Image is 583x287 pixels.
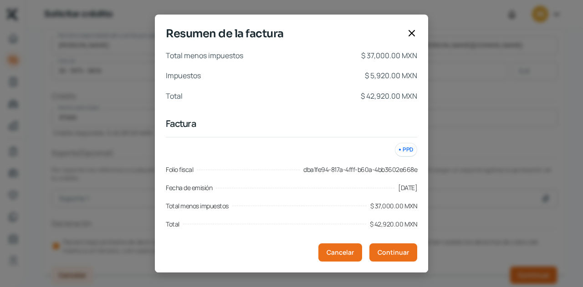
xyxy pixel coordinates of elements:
[166,117,417,130] p: Factura
[166,49,243,62] p: Total menos impuestos
[327,249,354,256] span: Cancelar
[166,201,229,211] span: Total menos impuestos
[166,90,183,103] p: Total
[166,25,403,42] span: Resumen de la factura
[369,243,417,262] button: Continuar
[395,143,417,157] div: PPD
[365,69,417,82] p: $ 5,920.00 MXN
[370,219,418,230] span: $ 42,920.00 MXN
[370,201,418,211] span: $ 37,000.00 MXN
[361,49,417,62] p: $ 37,000.00 MXN
[166,69,201,82] p: Impuestos
[166,219,179,230] span: Total
[303,164,417,175] span: dba1fe94-817a-4fff-b60a-4bb3602e668e
[398,182,417,193] span: [DATE]
[318,243,362,262] button: Cancelar
[378,249,409,256] span: Continuar
[361,90,417,103] p: $ 42,920.00 MXN
[166,182,212,193] span: Fecha de emisión
[166,164,193,175] span: Folio fiscal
